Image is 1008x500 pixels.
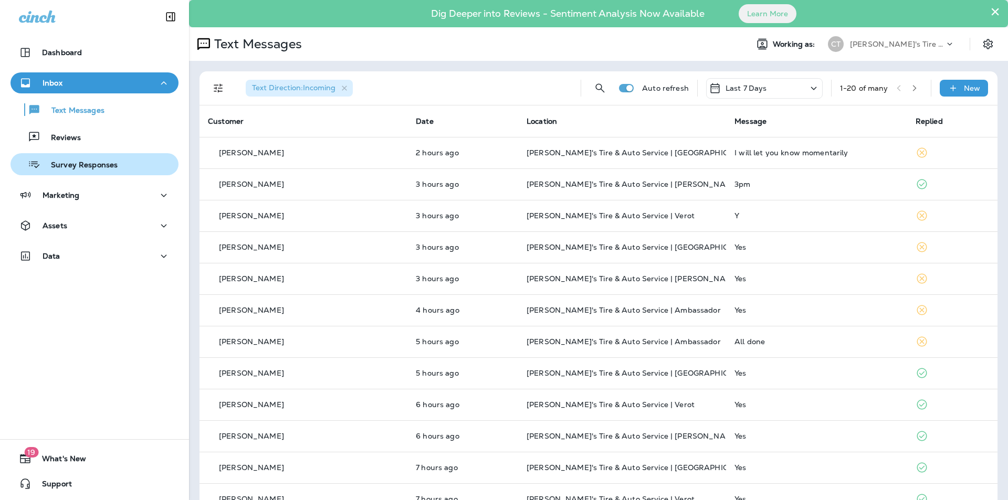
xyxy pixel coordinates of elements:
[208,116,244,126] span: Customer
[416,243,510,251] p: Sep 29, 2025 10:30 AM
[246,80,353,97] div: Text Direction:Incoming
[527,242,822,252] span: [PERSON_NAME]'s Tire & Auto Service | [GEOGRAPHIC_DATA][PERSON_NAME]
[42,48,82,57] p: Dashboard
[219,400,284,409] p: [PERSON_NAME]
[401,12,735,15] p: Dig Deeper into Reviews - Sentiment Analysis Now Available
[10,153,178,175] button: Survey Responses
[41,106,104,116] p: Text Messages
[219,337,284,346] p: [PERSON_NAME]
[10,99,178,121] button: Text Messages
[850,40,944,48] p: [PERSON_NAME]'s Tire & Auto
[219,432,284,440] p: [PERSON_NAME]
[979,35,997,54] button: Settings
[43,79,62,87] p: Inbox
[739,4,796,23] button: Learn More
[527,116,557,126] span: Location
[10,72,178,93] button: Inbox
[734,116,766,126] span: Message
[416,432,510,440] p: Sep 29, 2025 07:34 AM
[416,337,510,346] p: Sep 29, 2025 09:07 AM
[734,274,899,283] div: Yes
[726,84,767,92] p: Last 7 Days
[31,480,72,492] span: Support
[43,191,79,199] p: Marketing
[219,306,284,314] p: [PERSON_NAME]
[416,180,510,188] p: Sep 29, 2025 11:27 AM
[10,185,178,206] button: Marketing
[219,180,284,188] p: [PERSON_NAME]
[210,36,302,52] p: Text Messages
[840,84,888,92] div: 1 - 20 of many
[416,306,510,314] p: Sep 29, 2025 09:53 AM
[527,274,822,283] span: [PERSON_NAME]'s Tire & Auto Service | [PERSON_NAME][GEOGRAPHIC_DATA]
[40,133,81,143] p: Reviews
[416,400,510,409] p: Sep 29, 2025 07:57 AM
[734,400,899,409] div: Yes
[734,432,899,440] div: Yes
[964,84,980,92] p: New
[527,148,757,157] span: [PERSON_NAME]'s Tire & Auto Service | [GEOGRAPHIC_DATA]
[24,447,38,458] span: 19
[734,306,899,314] div: Yes
[590,78,611,99] button: Search Messages
[734,369,899,377] div: Yes
[734,211,899,220] div: Y
[156,6,185,27] button: Collapse Sidebar
[642,84,689,92] p: Auto refresh
[527,463,757,472] span: [PERSON_NAME]'s Tire & Auto Service | [GEOGRAPHIC_DATA]
[734,243,899,251] div: Yes
[43,221,67,230] p: Assets
[527,337,721,346] span: [PERSON_NAME]'s Tire & Auto Service | Ambassador
[10,42,178,63] button: Dashboard
[219,274,284,283] p: [PERSON_NAME]
[219,369,284,377] p: [PERSON_NAME]
[252,83,335,92] span: Text Direction : Incoming
[916,116,943,126] span: Replied
[416,211,510,220] p: Sep 29, 2025 11:24 AM
[10,215,178,236] button: Assets
[31,454,86,467] span: What's New
[416,274,510,283] p: Sep 29, 2025 10:29 AM
[10,448,178,469] button: 19What's New
[43,252,60,260] p: Data
[219,463,284,472] p: [PERSON_NAME]
[527,305,721,315] span: [PERSON_NAME]'s Tire & Auto Service | Ambassador
[10,246,178,267] button: Data
[527,211,695,220] span: [PERSON_NAME]'s Tire & Auto Service | Verot
[10,473,178,494] button: Support
[734,463,899,472] div: Yes
[219,211,284,220] p: [PERSON_NAME]
[416,148,510,157] p: Sep 29, 2025 12:09 PM
[773,40,817,49] span: Working as:
[416,116,434,126] span: Date
[527,368,757,378] span: [PERSON_NAME]'s Tire & Auto Service | [GEOGRAPHIC_DATA]
[527,400,695,409] span: [PERSON_NAME]'s Tire & Auto Service | Verot
[990,3,1000,20] button: Close
[416,463,510,472] p: Sep 29, 2025 07:26 AM
[527,431,740,441] span: [PERSON_NAME]'s Tire & Auto Service | [PERSON_NAME]
[10,126,178,148] button: Reviews
[208,78,229,99] button: Filters
[219,148,284,157] p: [PERSON_NAME]
[734,180,899,188] div: 3pm
[527,179,740,189] span: [PERSON_NAME]'s Tire & Auto Service | [PERSON_NAME]
[828,36,844,52] div: CT
[416,369,510,377] p: Sep 29, 2025 08:50 AM
[40,161,118,171] p: Survey Responses
[734,337,899,346] div: All done
[219,243,284,251] p: [PERSON_NAME]
[734,148,899,157] div: I will let you know momentarily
